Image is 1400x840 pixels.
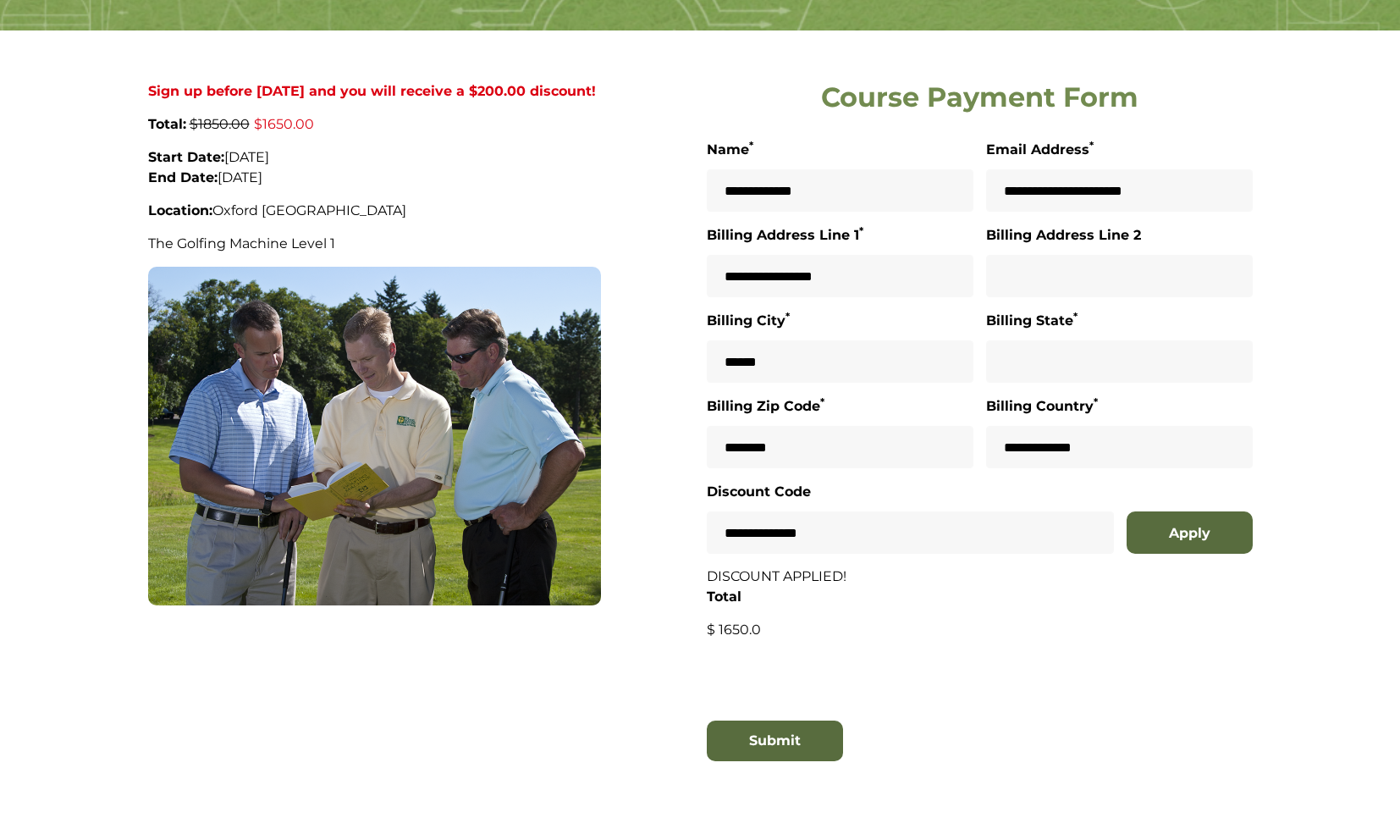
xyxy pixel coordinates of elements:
[148,116,186,132] strong: Total:
[148,149,224,165] strong: Start Date:
[707,620,1253,640] p: $ 1650.0
[707,774,1253,788] iframe: Secure card payment input frame
[707,139,753,161] label: Name
[986,224,1141,246] label: Billing Address Line 2
[148,147,601,188] p: [DATE] [DATE]
[148,201,601,221] p: Oxford [GEOGRAPHIC_DATA]
[986,139,1094,161] label: Email Address
[190,116,250,132] span: $1850.00
[707,81,1253,113] h2: Course Payment Form
[254,116,314,132] span: $1650.00
[986,310,1078,332] label: Billing State
[707,395,824,417] label: Billing Zip Code
[707,721,843,761] button: Submit
[986,395,1098,417] label: Billing Country
[707,224,863,246] label: Billing Address Line 1
[707,589,741,605] strong: Total
[700,566,1259,587] p: DISCOUNT APPLIED!
[148,202,212,218] strong: Location:
[148,83,596,99] strong: Sign up before [DATE] and you will receive a $200.00 discount!
[1127,511,1253,554] button: Apply
[148,169,218,185] strong: End Date:
[148,234,601,254] p: The Golfing Machine Level 1
[707,653,962,717] iframe: Widget containing checkbox for hCaptcha security challenge
[707,481,811,503] label: Discount Code
[707,310,790,332] label: Billing City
